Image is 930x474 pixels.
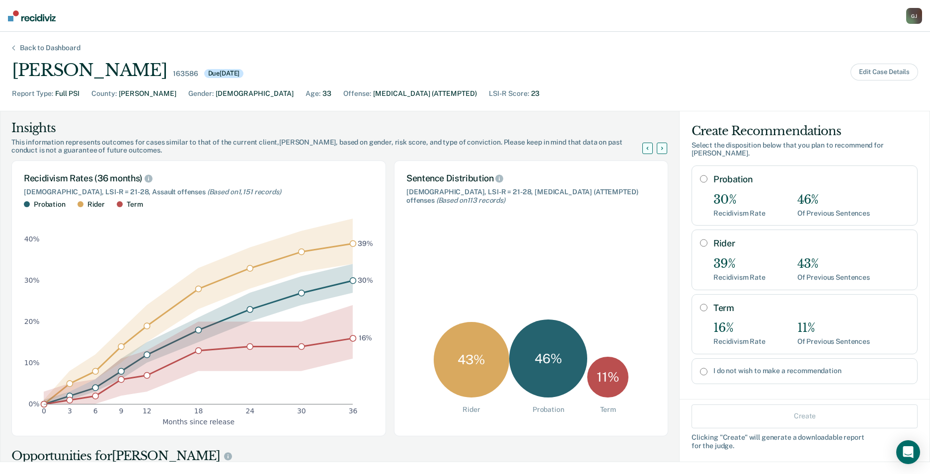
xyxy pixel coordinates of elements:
[797,337,870,346] div: Of Previous Sentences
[406,173,656,184] div: Sentence Distribution
[359,334,373,342] text: 16%
[713,273,766,282] div: Recidivism Rate
[343,88,371,99] div: Offense :
[24,235,40,243] text: 40%
[692,433,918,450] div: Clicking " Create " will generate a downloadable report for the judge.
[436,196,505,204] span: (Based on 113 records )
[11,138,654,155] div: This information represents outcomes for cases similar to that of the current client, [PERSON_NAM...
[162,417,234,425] text: Months since release
[713,303,909,314] label: Term
[797,193,870,207] div: 46%
[8,10,56,21] img: Recidiviz
[713,238,909,249] label: Rider
[906,8,922,24] button: GJ
[8,44,92,52] div: Back to Dashboard
[24,276,40,284] text: 30%
[68,407,72,415] text: 3
[204,69,244,78] div: Due [DATE]
[29,400,40,408] text: 0%
[349,407,358,415] text: 36
[119,407,124,415] text: 9
[713,174,909,185] label: Probation
[12,60,167,80] div: [PERSON_NAME]
[509,319,588,398] div: 46 %
[713,367,909,375] label: I do not wish to make a recommendation
[297,407,306,415] text: 30
[55,88,79,99] div: Full PSI
[713,209,766,218] div: Recidivism Rate
[713,337,766,346] div: Recidivism Rate
[587,357,628,398] div: 11 %
[119,88,176,99] div: [PERSON_NAME]
[173,70,198,78] div: 163586
[24,173,374,184] div: Recidivism Rates (36 months)
[24,188,374,196] div: [DEMOGRAPHIC_DATA], LSI-R = 21-28, Assault offenses
[713,321,766,335] div: 16%
[44,219,353,404] g: area
[463,405,480,414] div: Rider
[42,407,46,415] text: 0
[406,188,656,205] div: [DEMOGRAPHIC_DATA], LSI-R = 21-28, [MEDICAL_DATA] (ATTEMPTED) offenses
[713,193,766,207] div: 30%
[797,273,870,282] div: Of Previous Sentences
[600,405,616,414] div: Term
[851,64,918,80] button: Edit Case Details
[489,88,529,99] div: LSI-R Score :
[11,120,654,136] div: Insights
[162,417,234,425] g: x-axis label
[434,322,509,397] div: 43 %
[34,200,66,209] div: Probation
[24,359,40,367] text: 10%
[533,405,564,414] div: Probation
[127,200,143,209] div: Term
[207,188,281,196] span: (Based on 1,151 records )
[87,200,105,209] div: Rider
[906,8,922,24] div: G J
[216,88,294,99] div: [DEMOGRAPHIC_DATA]
[42,407,357,415] g: x-axis tick label
[24,317,40,325] text: 20%
[11,448,668,464] div: Opportunities for [PERSON_NAME]
[358,239,373,247] text: 39%
[93,407,98,415] text: 6
[713,257,766,271] div: 39%
[245,407,254,415] text: 24
[797,257,870,271] div: 43%
[143,407,152,415] text: 12
[896,440,920,464] div: Open Intercom Messenger
[358,276,373,284] text: 30%
[12,88,53,99] div: Report Type :
[194,407,203,415] text: 18
[322,88,331,99] div: 33
[797,209,870,218] div: Of Previous Sentences
[692,404,918,428] button: Create
[358,239,373,342] g: text
[306,88,320,99] div: Age :
[531,88,540,99] div: 23
[188,88,214,99] div: Gender :
[797,321,870,335] div: 11%
[91,88,117,99] div: County :
[373,88,477,99] div: [MEDICAL_DATA] (ATTEMPTED)
[692,123,918,139] div: Create Recommendations
[692,141,918,158] div: Select the disposition below that you plan to recommend for [PERSON_NAME] .
[24,235,40,408] g: y-axis tick label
